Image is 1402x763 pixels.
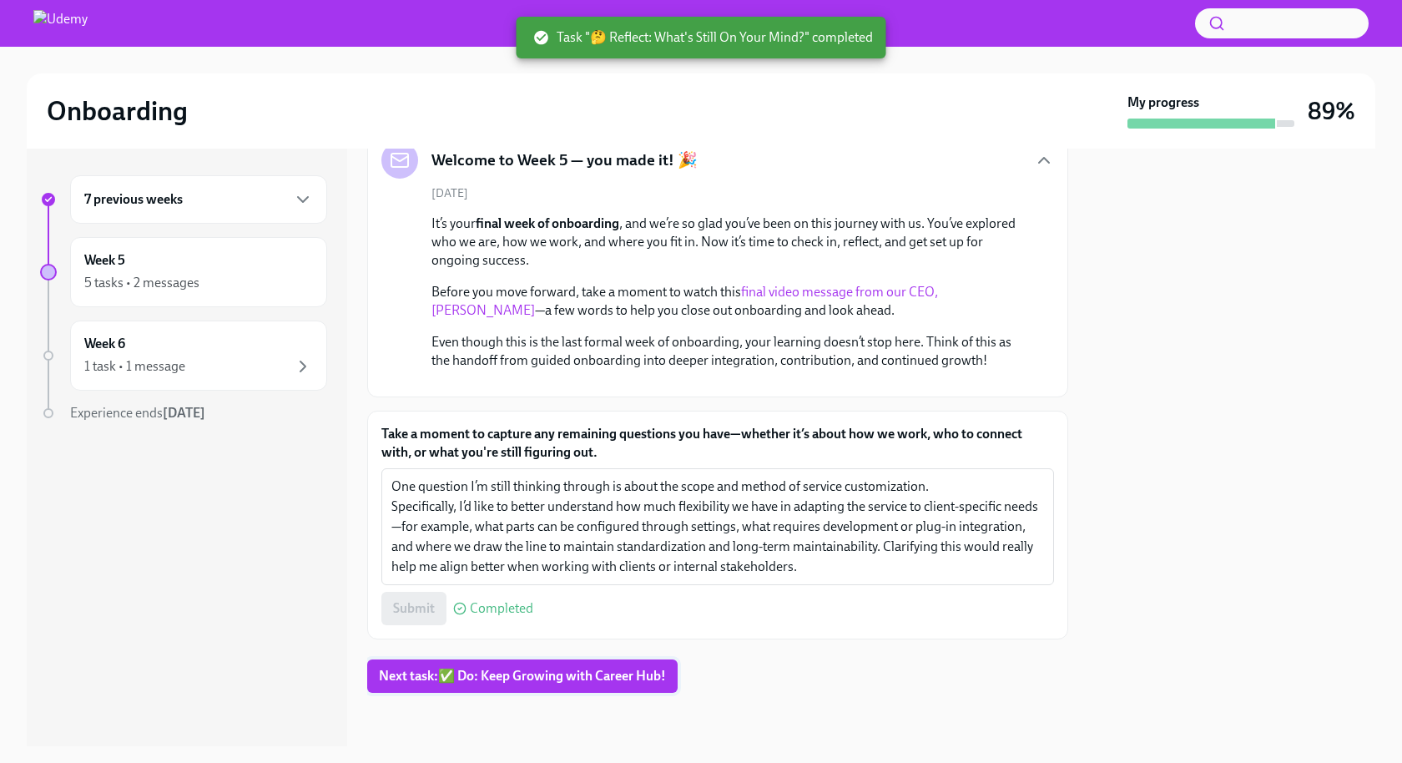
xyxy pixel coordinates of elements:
[431,185,468,201] span: [DATE]
[84,335,125,353] h6: Week 6
[70,405,205,421] span: Experience ends
[70,175,327,224] div: 7 previous weeks
[381,425,1054,462] label: Take a moment to capture any remaining questions you have—whether it’s about how we work, who to ...
[84,357,185,376] div: 1 task • 1 message
[40,321,327,391] a: Week 61 task • 1 message
[470,602,533,615] span: Completed
[431,215,1027,270] p: It’s your , and we’re so glad you’ve been on this journey with us. You’ve explored who we are, ho...
[84,274,199,292] div: 5 tasks • 2 messages
[533,28,873,47] span: Task "🤔 Reflect: What's Still On Your Mind?" completed
[84,251,125,270] h6: Week 5
[431,149,698,171] h5: Welcome to Week 5 — you made it! 🎉
[431,283,1027,320] p: Before you move forward, take a moment to watch this —a few words to help you close out onboardin...
[367,659,678,693] button: Next task:✅ Do: Keep Growing with Career Hub!
[391,477,1044,577] textarea: One question I’m still thinking through is about the scope and method of service customization. S...
[40,237,327,307] a: Week 55 tasks • 2 messages
[1308,96,1355,126] h3: 89%
[33,10,88,37] img: Udemy
[379,668,666,685] span: Next task : ✅ Do: Keep Growing with Career Hub!
[47,94,188,128] h2: Onboarding
[431,333,1027,370] p: Even though this is the last formal week of onboarding, your learning doesn’t stop here. Think of...
[84,190,183,209] h6: 7 previous weeks
[1127,93,1199,112] strong: My progress
[163,405,205,421] strong: [DATE]
[476,215,619,231] strong: final week of onboarding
